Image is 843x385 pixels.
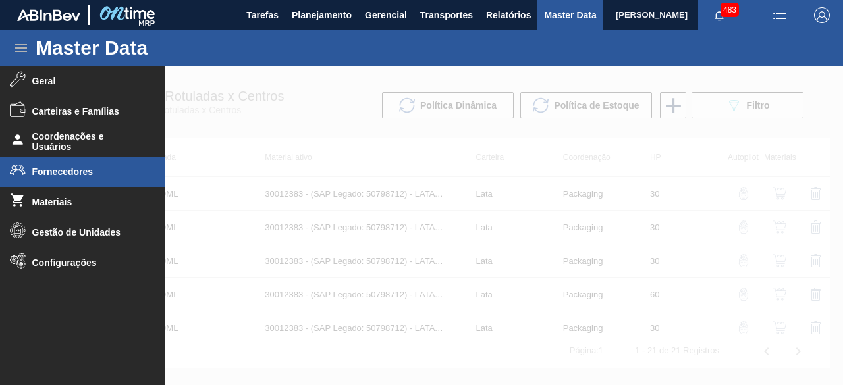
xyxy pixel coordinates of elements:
span: Gestão de Unidades [32,227,141,238]
span: Master Data [544,7,596,23]
span: Relatórios [486,7,531,23]
span: Coordenações e Usuários [32,131,141,152]
img: userActions [772,7,788,23]
span: Gerencial [365,7,407,23]
span: Planejamento [292,7,352,23]
span: Materiais [32,197,141,207]
span: Geral [32,76,141,86]
img: Logout [814,7,830,23]
img: TNhmsLtSVTkK8tSr43FrP2fwEKptu5GPRR3wAAAABJRU5ErkJggg== [17,9,80,21]
span: Transportes [420,7,473,23]
span: Configurações [32,257,141,268]
h1: Master Data [36,40,269,55]
span: Fornecedores [32,167,141,177]
span: Tarefas [246,7,279,23]
span: 483 [721,3,739,17]
span: Carteiras e Famílias [32,106,141,116]
button: Notificações [698,6,740,24]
